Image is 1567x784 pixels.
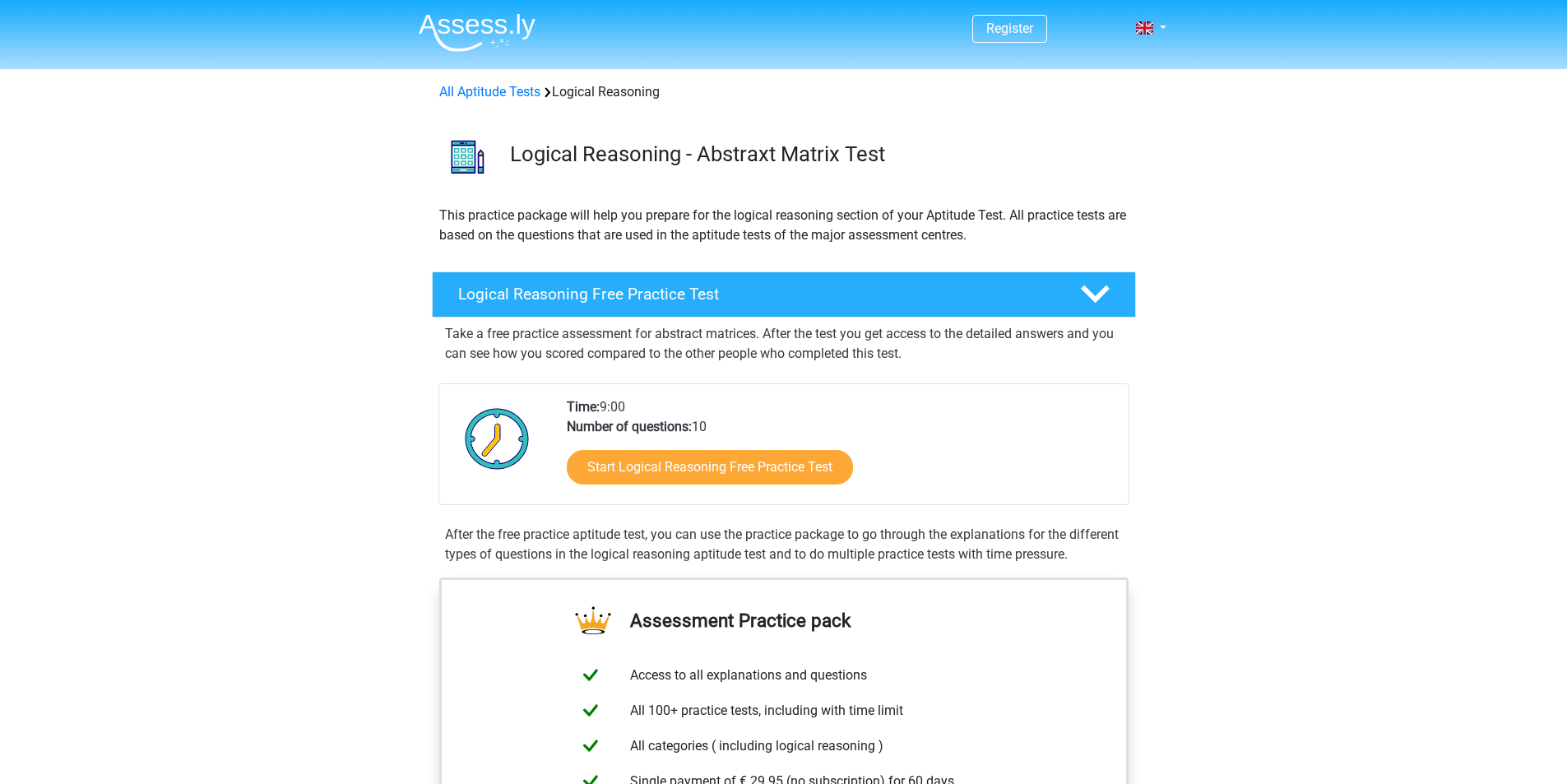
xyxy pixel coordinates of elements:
img: Assessly [419,13,535,52]
div: 9:00 10 [554,397,1128,504]
a: Register [986,21,1033,36]
a: All Aptitude Tests [439,84,540,100]
img: logical reasoning [433,122,503,192]
p: This practice package will help you prepare for the logical reasoning section of your Aptitude Te... [439,206,1129,245]
div: After the free practice aptitude test, you can use the practice package to go through the explana... [438,525,1129,564]
a: Start Logical Reasoning Free Practice Test [567,450,853,485]
p: Take a free practice assessment for abstract matrices. After the test you get access to the detai... [445,324,1123,364]
h3: Logical Reasoning - Abstraxt Matrix Test [510,141,1123,167]
b: Time: [567,399,600,415]
a: Logical Reasoning Free Practice Test [425,271,1143,318]
b: Number of questions: [567,419,692,434]
img: Clock [456,397,539,480]
div: Logical Reasoning [433,82,1135,102]
h4: Logical Reasoning Free Practice Test [458,285,1054,304]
